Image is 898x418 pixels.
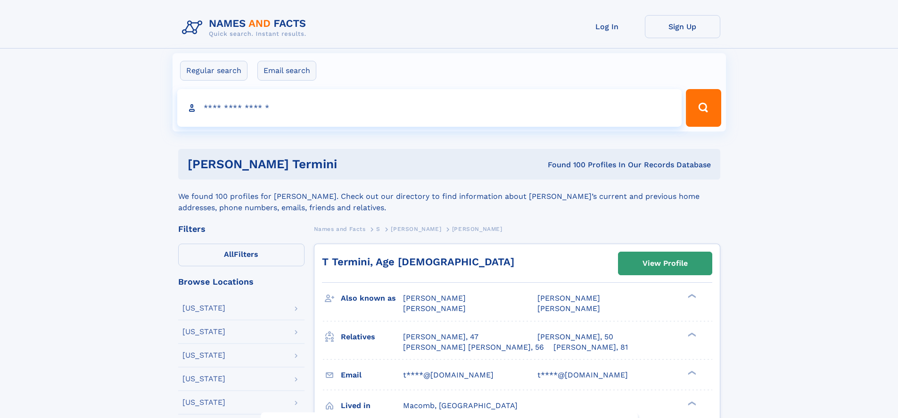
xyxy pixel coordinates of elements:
[182,399,225,406] div: [US_STATE]
[618,252,712,275] a: View Profile
[341,329,403,345] h3: Relatives
[376,223,380,235] a: S
[537,332,613,342] a: [PERSON_NAME], 50
[341,290,403,306] h3: Also known as
[685,400,697,406] div: ❯
[685,369,697,376] div: ❯
[403,401,518,410] span: Macomb, [GEOGRAPHIC_DATA]
[403,332,478,342] a: [PERSON_NAME], 47
[257,61,316,81] label: Email search
[643,253,688,274] div: View Profile
[178,278,305,286] div: Browse Locations
[182,352,225,359] div: [US_STATE]
[537,304,600,313] span: [PERSON_NAME]
[224,250,234,259] span: All
[322,256,514,268] a: T Termini, Age [DEMOGRAPHIC_DATA]
[403,304,466,313] span: [PERSON_NAME]
[553,342,628,352] a: [PERSON_NAME], 81
[182,328,225,336] div: [US_STATE]
[314,223,366,235] a: Names and Facts
[178,180,720,213] div: We found 100 profiles for [PERSON_NAME]. Check out our directory to find information about [PERSO...
[391,223,441,235] a: [PERSON_NAME]
[182,304,225,312] div: [US_STATE]
[376,226,380,232] span: S
[178,225,305,233] div: Filters
[686,89,721,127] button: Search Button
[537,294,600,303] span: [PERSON_NAME]
[178,244,305,266] label: Filters
[177,89,682,127] input: search input
[341,398,403,414] h3: Lived in
[188,158,443,170] h1: [PERSON_NAME] termini
[569,15,645,38] a: Log In
[403,294,466,303] span: [PERSON_NAME]
[403,342,544,352] a: [PERSON_NAME] [PERSON_NAME], 56
[442,160,711,170] div: Found 100 Profiles In Our Records Database
[182,375,225,383] div: [US_STATE]
[685,293,697,299] div: ❯
[180,61,247,81] label: Regular search
[341,367,403,383] h3: Email
[685,331,697,337] div: ❯
[452,226,503,232] span: [PERSON_NAME]
[645,15,720,38] a: Sign Up
[178,15,314,41] img: Logo Names and Facts
[391,226,441,232] span: [PERSON_NAME]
